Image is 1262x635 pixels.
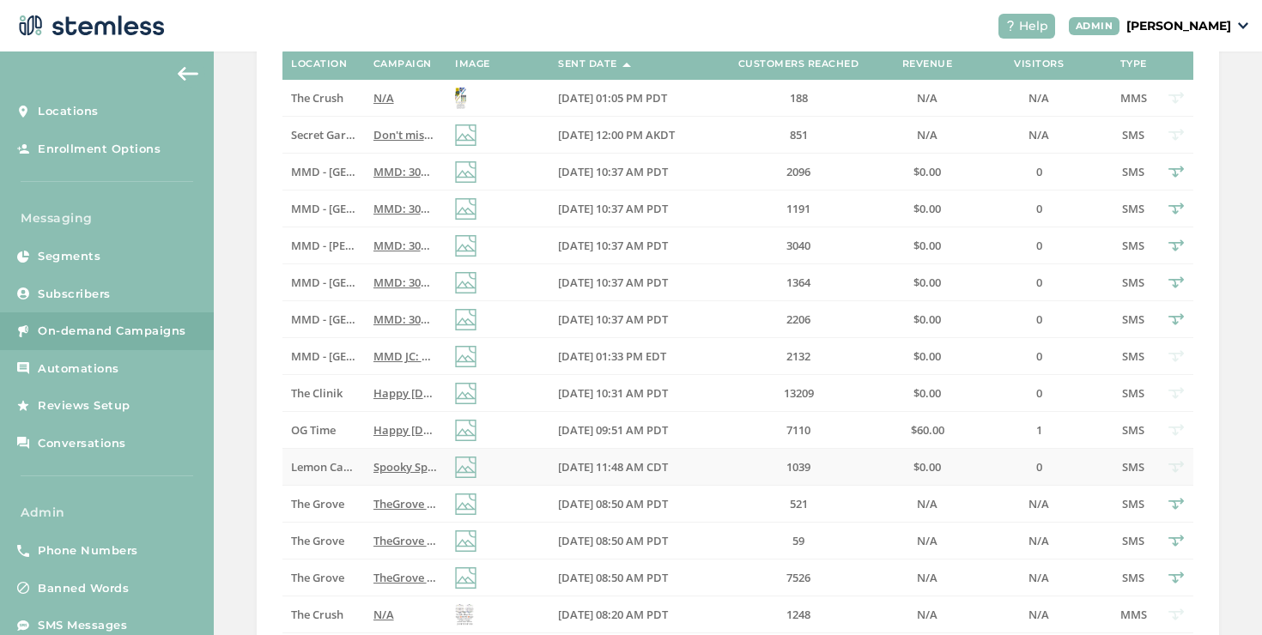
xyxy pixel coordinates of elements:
span: N/A [917,607,937,622]
label: 10/01/2025 10:37 AM PDT [558,202,704,216]
span: $0.00 [913,385,941,401]
label: MMD: 30% OFF Connected every Wednesday in October PLUS Alien Labs BOGO every Tuesday! Click for d... [373,202,438,216]
label: SMS [1116,423,1150,438]
span: $0.00 [913,348,941,364]
span: 1039 [786,459,810,475]
label: SMS [1116,460,1150,475]
span: [DATE] 09:51 AM PDT [558,422,668,438]
label: $0.00 [893,460,962,475]
div: ADMIN [1069,17,1120,35]
label: N/A [979,128,1099,142]
label: Location [291,58,347,70]
label: N/A [373,608,438,622]
span: Spooky Specials await @ Lemon Glenpool! Check out this week's exclusive offers ;) Reply END to ca... [373,459,912,475]
span: $0.00 [913,311,941,327]
span: 0 [1036,164,1042,179]
img: icon-img-d887fa0c.svg [455,457,476,478]
img: icon-img-d887fa0c.svg [455,530,476,552]
label: Secret Garden [291,128,355,142]
label: 0 [979,349,1099,364]
span: Help [1019,17,1048,35]
img: icon-arrow-back-accent-c549486e.svg [178,67,198,81]
span: SMS [1122,385,1144,401]
img: icon-img-d887fa0c.svg [455,567,476,589]
span: N/A [1028,570,1049,585]
label: 521 [721,497,876,511]
label: MMD JC: Up to 30% OFF your fave brands! 📣 AND 20% OFF STOREWIDE! SLASHED PRICES ❌ Price match gua... [373,349,438,364]
label: SMS [1116,312,1150,327]
span: 0 [1036,459,1042,475]
span: [DATE] 10:37 AM PDT [558,311,668,327]
span: SMS [1122,238,1144,253]
span: 2132 [786,348,810,364]
label: N/A [979,534,1099,548]
label: MMD: 30% OFF Connected every Wednesday in October PLUS Alien Labs BOGO every Tuesday! Click for d... [373,239,438,253]
label: 2132 [721,349,876,364]
span: Don't miss [DATE] epic PFD wheel, bring a friend to sign up and get two spins! Reply END to cancel [373,127,889,142]
label: $0.00 [893,165,962,179]
span: 59 [792,533,804,548]
label: 7526 [721,571,876,585]
label: SMS [1116,534,1150,548]
span: MMD - [GEOGRAPHIC_DATA] [291,348,441,364]
span: 521 [790,496,808,511]
span: [DATE] 08:50 AM PDT [558,496,668,511]
span: [DATE] 01:33 PM EDT [558,348,666,364]
label: N/A [373,91,438,106]
span: 851 [790,127,808,142]
img: icon-img-d887fa0c.svg [455,346,476,367]
label: N/A [979,571,1099,585]
label: N/A [979,608,1099,622]
label: Revenue [902,58,953,70]
label: Happy Wednesday! Check Out Our 40% Off Deals at The Clinik in Chatsworth! Click the Link to Score... [373,386,438,401]
span: $0.00 [913,201,941,216]
label: 1248 [721,608,876,622]
label: 10/01/2025 10:37 AM PDT [558,165,704,179]
span: SMS [1122,348,1144,364]
label: 0 [979,386,1099,401]
label: 1 [979,423,1099,438]
label: Happy Wednesday! Check Out Our 40% Off Deals Today at OG Time in El Monte! Click the Link to Scor... [373,423,438,438]
label: The Crush [291,608,355,622]
span: Happy [DATE]! Check Out Our 40% Off Deals [DATE] at OG Time in [GEOGRAPHIC_DATA]! Click the Link ... [373,422,1112,438]
label: N/A [893,91,962,106]
label: The Crush [291,91,355,106]
span: 7526 [786,570,810,585]
label: 10/01/2025 11:48 AM CDT [558,460,704,475]
span: MMD: 30% OFF Connected every [DATE] in October PLUS Alien Labs BOGO every [DATE]! Click for detai... [373,238,1044,253]
label: Lemon Cannabis Glenpool [291,460,355,475]
span: N/A [917,496,937,511]
label: 59 [721,534,876,548]
label: MMD: 30% OFF Connected every Wednesday in October PLUS Alien Labs BOGO every Tuesday! Click for d... [373,312,438,327]
span: MMD: 30% OFF Connected every [DATE] in October PLUS Alien Labs BOGO every [DATE]! Click for detai... [373,311,1044,327]
span: 0 [1036,385,1042,401]
label: MMD - North Hollywood [291,202,355,216]
label: 0 [979,239,1099,253]
span: MMD - [GEOGRAPHIC_DATA] [291,275,441,290]
span: Automations [38,360,119,378]
span: TheGrove La Mesa: You have a new notification waiting for you, {first_name}! Reply END to cancel [373,496,890,511]
label: 10/01/2025 10:37 AM PDT [558,312,704,327]
img: icon-img-d887fa0c.svg [455,309,476,330]
span: Banned Words [38,580,129,597]
span: SMS [1122,496,1144,511]
span: Conversations [38,435,126,452]
label: SMS [1116,128,1150,142]
span: SMS [1122,533,1144,548]
img: logo-dark-0685b13c.svg [14,9,165,43]
iframe: Chat Widget [1176,553,1262,635]
img: icon-img-d887fa0c.svg [455,235,476,257]
label: TheGrove La Mesa: You have a new notification waiting for you, {first_name}! Reply END to cancel [373,534,438,548]
label: 0 [979,460,1099,475]
img: icon-help-white-03924b79.svg [1005,21,1016,31]
label: The Grove [291,571,355,585]
span: OG Time [291,422,336,438]
span: MMD: 30% OFF Connected every [DATE] in October PLUS Alien Labs BOGO every [DATE]! Click for detai... [373,164,1044,179]
span: The Grove [291,570,344,585]
label: 10/01/2025 01:33 PM EDT [558,349,704,364]
label: 10/01/2025 10:31 AM PDT [558,386,704,401]
span: [DATE] 08:50 AM PDT [558,533,668,548]
label: SMS [1116,571,1150,585]
label: Sent Date [558,58,617,70]
span: [DATE] 08:50 AM PDT [558,570,668,585]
